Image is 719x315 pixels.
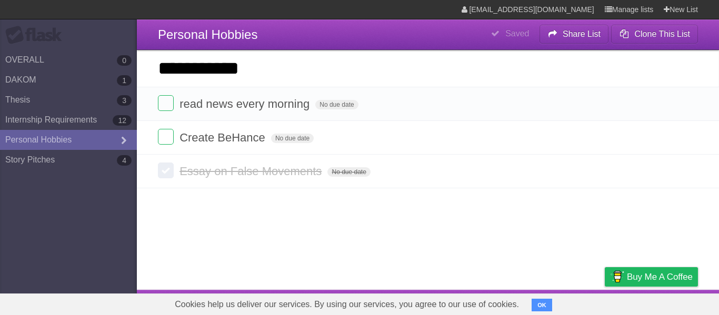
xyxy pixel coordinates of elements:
span: Essay on False Movements [179,165,324,178]
b: Saved [505,29,529,38]
span: No due date [271,134,314,143]
a: Privacy [591,292,618,312]
button: Clone This List [611,25,698,44]
label: Done [158,129,174,145]
span: No due date [315,100,358,109]
span: Cookies help us deliver our services. By using our services, you agree to our use of cookies. [164,294,530,315]
a: Buy me a coffee [605,267,698,287]
button: OK [532,299,552,311]
label: Done [158,95,174,111]
b: 12 [113,115,132,126]
a: Suggest a feature [632,292,698,312]
b: Clone This List [634,29,690,38]
button: Share List [540,25,609,44]
img: Buy me a coffee [610,268,624,286]
b: 1 [117,75,132,86]
span: Create BeHance [179,131,268,144]
a: Terms [555,292,578,312]
b: 0 [117,55,132,66]
span: No due date [327,167,370,177]
a: About [465,292,487,312]
a: Developers [500,292,542,312]
b: Share List [563,29,601,38]
span: Personal Hobbies [158,27,257,42]
b: 4 [117,155,132,166]
b: 3 [117,95,132,106]
span: read news every morning [179,97,312,110]
div: Flask [5,26,68,45]
span: Buy me a coffee [627,268,693,286]
label: Done [158,162,174,178]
